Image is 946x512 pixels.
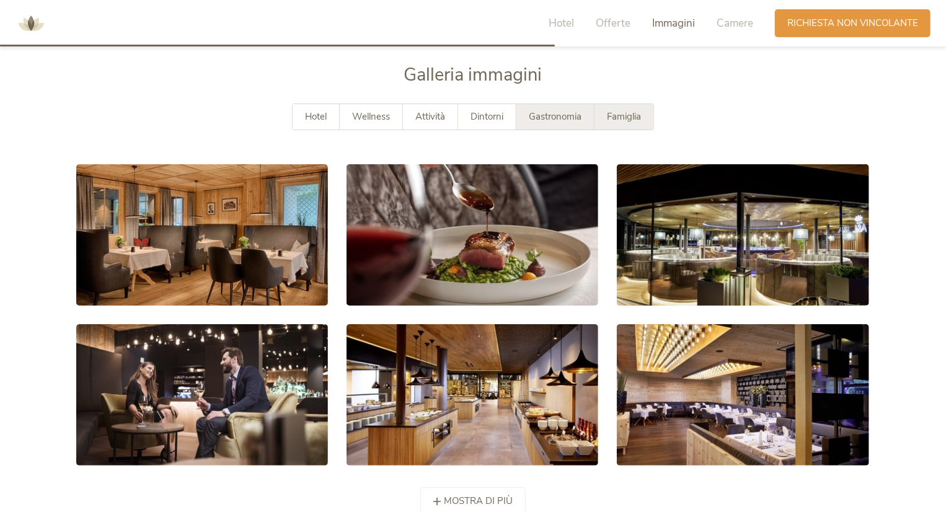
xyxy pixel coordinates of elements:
span: Famiglia [607,110,641,123]
span: Camere [717,16,753,30]
span: Hotel [305,110,327,123]
span: Galleria immagini [404,63,542,87]
span: mostra di più [444,495,513,508]
a: AMONTI & LUNARIS Wellnessresort [12,19,50,27]
span: Hotel [549,16,574,30]
img: AMONTI & LUNARIS Wellnessresort [12,5,50,42]
span: Attività [415,110,445,123]
span: Immagini [652,16,695,30]
span: Dintorni [471,110,503,123]
span: Richiesta non vincolante [787,17,918,30]
span: Offerte [596,16,630,30]
span: Gastronomia [529,110,581,123]
span: Wellness [352,110,390,123]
